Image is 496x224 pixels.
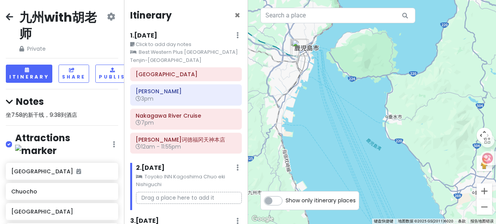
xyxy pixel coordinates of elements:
[130,9,172,21] h4: Itinerary
[398,219,453,223] span: 地图数据 ©2025 GS(2011)6020
[6,65,52,83] button: Itinerary
[15,132,113,157] h4: Attractions
[136,88,236,95] h6: Shin Shin
[477,183,492,199] button: 放大
[59,65,89,83] button: Share
[250,214,276,224] img: Google
[136,71,236,78] h6: 福冈机场
[136,112,236,119] h6: Nakagawa River Cruise
[130,41,242,48] small: Click to add day notes
[136,164,165,172] h6: 2 . [DATE]
[477,128,492,143] button: 地图镜头控件
[260,8,415,23] input: Search a place
[477,199,492,215] button: 缩小
[11,168,112,175] h6: [GEOGRAPHIC_DATA]
[292,39,309,56] div: Chuocho
[290,39,307,56] div: Toyoko INN Kagoshima Chuo eki Nishiguchi
[6,111,77,119] span: 坐7:58的新干线，9:38到酒店
[136,143,181,150] span: 12am - 11:55pm
[286,196,356,205] span: Show only itinerary places
[250,214,276,224] a: 在 Google 地图中打开此区域（会打开一个新窗口）
[95,65,134,83] button: Publish
[136,173,242,189] small: Toyoko INN Kagoshima Chuo eki Nishiguchi
[11,188,112,195] h6: Chuocho
[19,9,105,41] h2: 九州with胡老师
[234,9,240,22] span: Close itinerary
[11,208,112,215] h6: [GEOGRAPHIC_DATA]
[136,192,242,204] p: Drag a place here to add it
[234,11,240,20] button: Close
[136,136,236,143] h6: 唐吉诃德福冈天神本店
[15,145,57,157] img: marker
[130,48,242,64] small: Best Western Plus [GEOGRAPHIC_DATA] Tenjin-[GEOGRAPHIC_DATA]
[136,119,154,127] span: 7pm
[458,219,466,223] a: 条款（在新标签页中打开）
[470,219,494,223] a: 报告地图错误
[19,44,105,53] span: Private
[76,169,81,174] i: Added to itinerary
[6,96,118,108] h4: Notes
[374,219,393,224] button: 键盘快捷键
[130,32,157,40] h6: 1 . [DATE]
[136,95,153,103] span: 3pm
